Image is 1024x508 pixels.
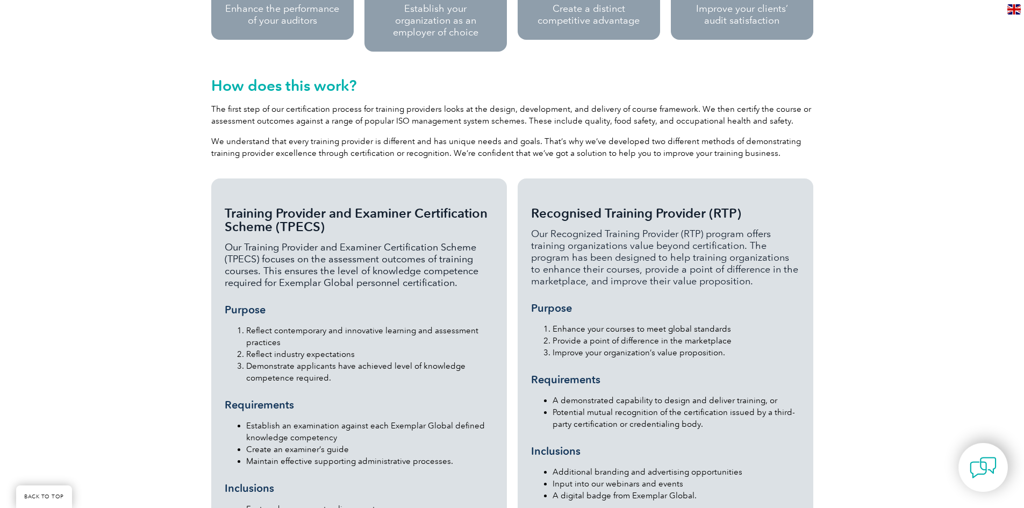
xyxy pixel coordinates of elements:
[553,323,800,335] li: Enhance your courses to meet global standards
[553,478,800,490] li: Input into our webinars and events
[553,490,800,502] li: A digital badge from Exemplar Global.
[225,205,488,234] span: Training Provider and Examiner Certification Scheme (TPECS)
[531,205,741,221] span: Recognised Training Provider (RTP)
[531,228,800,287] p: Our Recognized Training Provider (RTP) program offers training organizations value beyond certifi...
[376,3,495,38] p: Establish your organization as an employer of choice
[531,445,800,458] h3: Inclusions
[211,77,813,94] h2: How does this work?
[970,454,997,481] img: contact-chat.png
[553,466,800,478] li: Additional branding and advertising opportunities
[531,302,800,315] h3: Purpose
[246,443,493,455] li: Create an examiner’s guide
[553,406,800,430] li: Potential mutual recognition of the certification issued by a third-party certification or creden...
[246,325,493,348] li: Reflect contemporary and innovative learning and assessment practices
[246,455,493,467] li: Maintain effective supporting administrative processes.
[16,485,72,508] a: BACK TO TOP
[211,135,813,159] p: We understand that every training provider is different and has unique needs and goals. That’s wh...
[246,360,493,384] li: Demonstrate applicants have achieved level of knowledge competence required.
[1007,4,1021,15] img: en
[246,420,493,443] li: Establish an examination against each Exemplar Global defined knowledge competency
[225,398,493,412] h3: Requirements
[225,241,493,289] p: Our Training Provider and Examiner Certification Scheme (TPECS) focuses on the assessment outcome...
[225,303,493,317] h3: Purpose
[553,335,800,347] li: Provide a point of difference in the marketplace
[684,3,800,26] p: Improve your clients’ audit satisfaction
[531,373,800,387] h3: Requirements
[246,348,493,360] li: Reflect industry expectations
[225,3,340,26] p: Enhance the performance of your auditors
[553,347,800,359] li: Improve your organization’s value proposition.
[225,482,493,495] h3: Inclusions
[211,103,813,127] p: The first step of our certification process for training providers looks at the design, developme...
[531,3,647,26] p: Create a distinct competitive advantage
[553,395,800,406] li: A demonstrated capability to design and deliver training, or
